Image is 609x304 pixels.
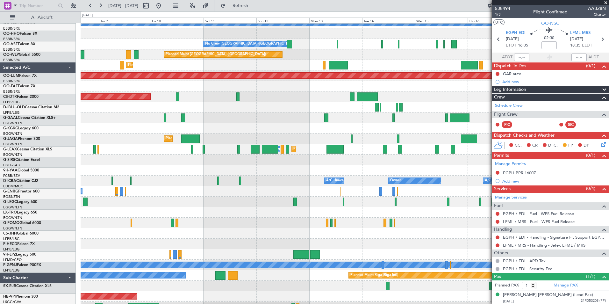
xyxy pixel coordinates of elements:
[3,295,38,299] a: HB-VPIPhenom 300
[309,18,362,23] div: Mon 13
[204,18,256,23] div: Sat 11
[570,42,580,49] span: 18:35
[256,18,309,23] div: Sun 12
[3,211,37,214] a: LX-TROLegacy 650
[586,273,595,280] span: (1/1)
[494,250,508,257] span: Others
[3,58,20,62] a: EBBR/BRU
[3,42,35,46] a: OO-VSFFalcon 8X
[503,266,552,271] a: EGPH / EDI - Security Fee
[548,142,558,149] span: DFC,
[494,94,505,101] span: Crew
[3,253,16,257] span: 9H-LPZ
[3,79,20,83] a: EBBR/BRU
[151,18,204,23] div: Fri 10
[19,1,56,11] input: Trip Number
[532,142,538,149] span: CR
[3,194,20,199] a: EGSS/STN
[3,236,20,241] a: LFPB/LBG
[166,50,266,59] div: Planned Maint [GEOGRAPHIC_DATA] ([GEOGRAPHIC_DATA])
[3,26,20,31] a: EBBR/BRU
[494,273,501,280] span: Pax
[3,257,22,262] a: LFMD/CEQ
[82,13,93,18] div: [DATE]
[326,176,353,185] div: A/C Unavailable
[7,12,69,23] button: All Aircraft
[584,142,589,149] span: DP
[3,163,20,168] a: EGLF/FAB
[3,268,20,273] a: LFPB/LBG
[3,158,40,162] a: G-SIRSCitation Excel
[205,39,312,49] div: No Crew [GEOGRAPHIC_DATA] ([GEOGRAPHIC_DATA] National)
[581,298,606,304] span: 24FD53205 (PP)
[503,299,514,304] span: [DATE]
[494,202,503,210] span: Fuel
[570,36,583,42] span: [DATE]
[494,62,526,70] span: Dispatch To-Dos
[3,253,36,257] a: 9H-LPZLegacy 500
[577,122,592,127] div: - -
[3,190,39,193] a: G-ENRGPraetor 600
[3,137,18,141] span: G-JAGA
[493,19,505,25] button: UTC
[503,258,546,264] a: EGPH / EDI - APD Tax
[3,173,20,178] a: FCBB/BZV
[350,271,398,280] div: Planned Maint Riga (Riga Intl)
[3,263,17,267] span: F-GPNJ
[390,176,401,185] div: Owner
[3,152,22,157] a: EGGW/LTN
[3,148,17,151] span: G-LEAX
[98,18,151,23] div: Thu 9
[506,36,519,42] span: [DATE]
[3,211,17,214] span: LX-TRO
[3,284,16,288] span: SX-RJB
[586,62,595,69] span: (0/1)
[568,142,573,149] span: FP
[3,116,18,120] span: G-GAAL
[3,121,22,126] a: EGGW/LTN
[3,242,35,246] a: F-HECDFalcon 7X
[3,169,18,172] span: 9H-YAA
[506,42,516,49] span: ETOT
[3,84,35,88] a: OO-FAEFalcon 7X
[503,71,521,76] div: GAR auto
[293,144,349,154] div: Planned Maint Melsbroek Air Base
[3,179,38,183] a: D-ICBACitation CJ2
[495,103,523,109] a: Schedule Crew
[3,74,37,78] a: OO-LUMFalcon 7X
[17,15,67,20] span: All Aircraft
[494,152,509,159] span: Permits
[586,152,595,159] span: (0/1)
[3,247,20,252] a: LFPB/LBG
[3,95,17,99] span: CS-DTR
[3,158,15,162] span: G-SIRS
[3,232,39,235] a: CS-JHHGlobal 6000
[582,42,592,49] span: ELDT
[588,5,606,12] span: AAB28N
[3,53,19,57] span: OO-WLP
[3,284,52,288] a: SX-RJBCessna Citation XLS
[554,282,578,289] a: Manage PAX
[3,100,20,105] a: LFPB/LBG
[503,242,585,248] a: LFML / MRS - Handling - Jetex LFML / MRS
[3,232,17,235] span: CS-JHH
[495,12,510,17] span: 1/3
[586,185,595,192] span: (0/4)
[3,47,20,52] a: EBBR/BRU
[3,110,20,115] a: LFPB/LBG
[495,5,510,12] span: 538494
[503,292,593,298] div: [PERSON_NAME] [PERSON_NAME] (Lead Pax)
[485,176,511,185] div: A/C Unavailable
[502,121,512,128] div: PIC
[3,105,25,109] span: D-IBLU-OLD
[3,205,22,210] a: EGGW/LTN
[588,54,599,61] span: ALDT
[588,12,606,17] span: Charter
[3,127,18,130] span: G-KGKG
[227,4,254,8] span: Refresh
[494,86,526,93] span: Leg Information
[495,161,526,167] a: Manage Permits
[541,20,560,27] span: OO-NSG
[3,137,40,141] a: G-JAGAPhenom 300
[565,121,576,128] div: SIC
